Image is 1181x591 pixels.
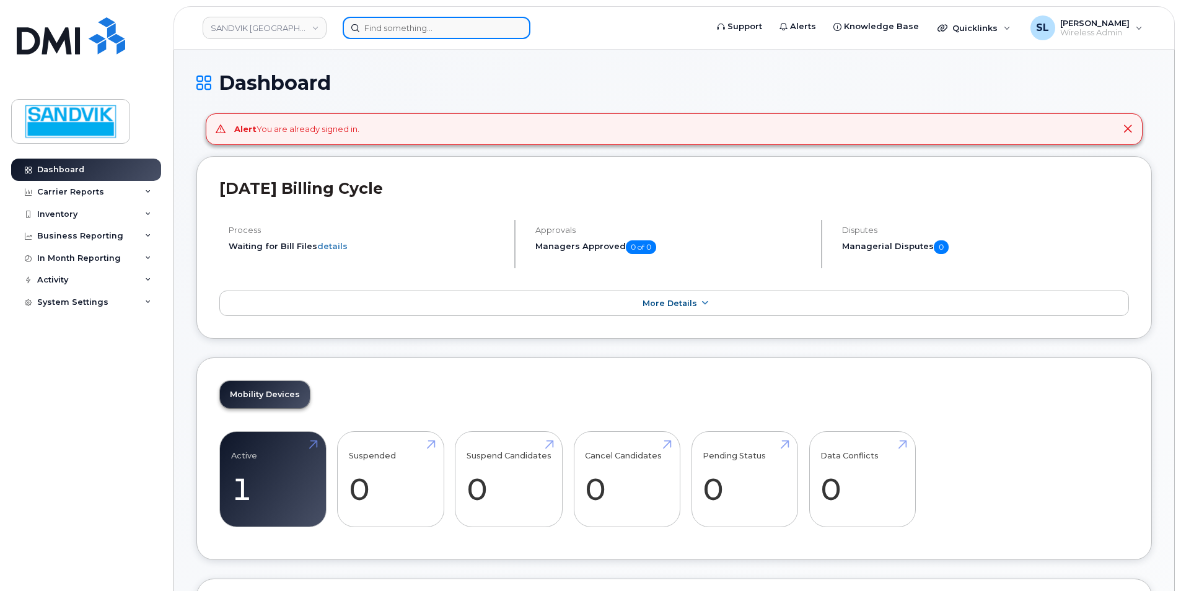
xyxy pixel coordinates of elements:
[643,299,697,308] span: More Details
[220,381,310,408] a: Mobility Devices
[535,225,810,235] h4: Approvals
[842,225,1129,235] h4: Disputes
[820,439,904,520] a: Data Conflicts 0
[234,124,257,134] strong: Alert
[234,123,359,135] div: You are already signed in.
[219,179,1129,198] h2: [DATE] Billing Cycle
[196,72,1152,94] h1: Dashboard
[349,439,432,520] a: Suspended 0
[535,240,810,254] h5: Managers Approved
[231,439,315,520] a: Active 1
[229,240,504,252] li: Waiting for Bill Files
[467,439,551,520] a: Suspend Candidates 0
[229,225,504,235] h4: Process
[934,240,949,254] span: 0
[703,439,786,520] a: Pending Status 0
[842,240,1129,254] h5: Managerial Disputes
[626,240,656,254] span: 0 of 0
[585,439,669,520] a: Cancel Candidates 0
[317,241,348,251] a: details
